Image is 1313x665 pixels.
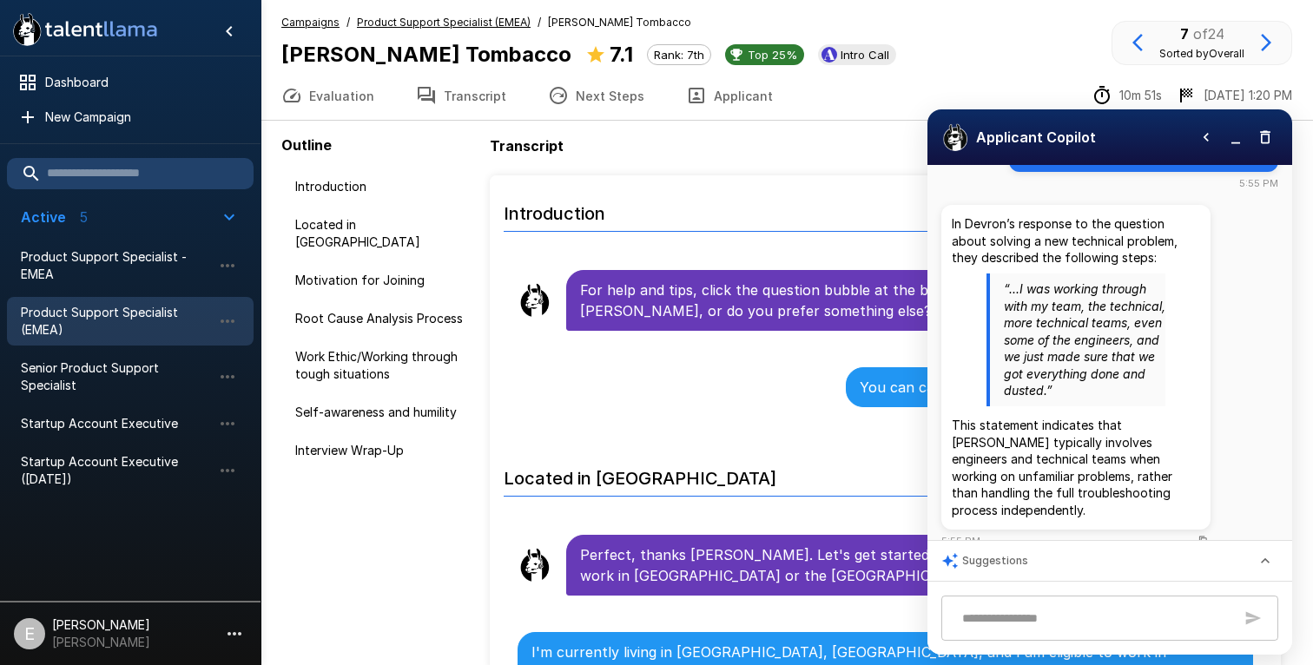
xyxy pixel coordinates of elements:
b: [PERSON_NAME] Tombacco [281,42,571,67]
span: Introduction [295,178,469,195]
div: Introduction [281,171,483,202]
span: Work Ethic/Working through tough situations [295,348,469,383]
div: View profile in Ashby [818,44,896,65]
button: Transcript [395,71,527,120]
b: 7.1 [610,42,633,67]
div: Self-awareness and humility [281,397,483,428]
h6: Introduction [504,186,1267,232]
div: Located in [GEOGRAPHIC_DATA] [281,209,483,258]
p: [DATE] 1:20 PM [1204,87,1292,104]
span: Sorted by Overall [1159,47,1244,60]
span: Self-awareness and humility [295,404,469,421]
img: ashbyhq_logo.jpeg [821,47,837,63]
button: Applicant [665,71,794,120]
b: 7 [1180,25,1189,43]
div: Root Cause Analysis Process [281,303,483,334]
img: llama_clean.png [518,283,552,318]
div: The time between starting and completing the interview [1092,85,1162,106]
div: Interview Wrap-Up [281,435,483,466]
span: Intro Call [834,48,896,62]
span: Located in [GEOGRAPHIC_DATA] [295,216,469,251]
div: Motivation for Joining [281,265,483,296]
span: of 24 [1193,25,1224,43]
u: Campaigns [281,16,340,29]
p: This statement indicates that [PERSON_NAME] typically involves engineers and technical teams when... [952,417,1200,519]
div: The date and time when the interview was completed [1176,85,1292,106]
span: Suggestions [962,552,1028,570]
p: “...I was working through with my team, the technical, more technical teams, even some of the eng... [1004,280,1165,399]
b: Transcript [490,137,564,155]
p: You can call me [PERSON_NAME]. Yep, that's my name. [860,377,1239,398]
span: [PERSON_NAME] Tombacco [548,14,691,31]
span: 5:55 PM [1239,175,1278,192]
p: For help and tips, click the question bubble at the bottom of the screen. Is it ok if I call you ... [580,280,1239,321]
img: llama_clean.png [518,548,552,583]
span: Motivation for Joining [295,272,469,289]
button: Copy to clipboard [1195,533,1211,549]
h6: Applicant Copilot [976,125,1096,149]
span: Interview Wrap-Up [295,442,469,459]
h6: Located in [GEOGRAPHIC_DATA] [504,451,1267,497]
div: Work Ethic/Working through tough situations [281,341,483,390]
p: In Devron’s response to the question about solving a new technical problem, they described the fo... [952,215,1200,267]
p: 10m 51s [1119,87,1162,104]
img: logo_glasses@2x.png [941,123,969,151]
span: 5:55 PM [941,533,980,550]
span: Rank: 7th [648,48,710,62]
p: Perfect, thanks [PERSON_NAME]. Let's get started. Are you currently living in, and eligible to wo... [580,544,1239,586]
button: Evaluation [261,71,395,120]
span: Root Cause Analysis Process [295,310,469,327]
button: Next Steps [527,71,665,120]
span: / [538,14,541,31]
u: Product Support Specialist (EMEA) [357,16,531,29]
span: / [346,14,350,31]
b: Outline [281,136,332,154]
span: Top 25% [741,48,804,62]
